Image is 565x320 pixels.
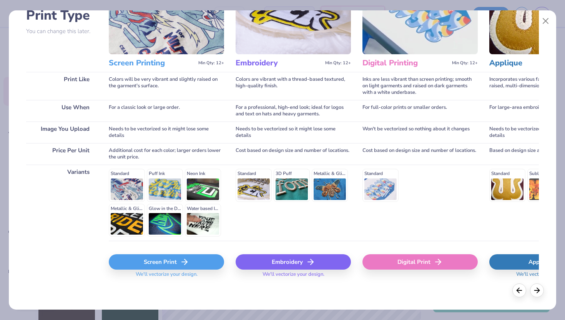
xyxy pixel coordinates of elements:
[109,72,224,100] div: Colors will be very vibrant and slightly raised on the garment's surface.
[26,165,97,241] div: Variants
[236,143,351,165] div: Cost based on design size and number of locations.
[236,72,351,100] div: Colors are vibrant with a thread-based textured, high-quality finish.
[109,58,195,68] h3: Screen Printing
[109,100,224,122] div: For a classic look or large order.
[26,143,97,165] div: Price Per Unit
[109,143,224,165] div: Additional cost for each color; larger orders lower the unit price.
[198,60,224,66] span: Min Qty: 12+
[26,28,97,35] p: You can change this later.
[236,122,351,143] div: Needs to be vectorized so it might lose some details
[236,254,351,270] div: Embroidery
[362,143,478,165] div: Cost based on design size and number of locations.
[26,72,97,100] div: Print Like
[362,100,478,122] div: For full-color prints or smaller orders.
[325,60,351,66] span: Min Qty: 12+
[109,122,224,143] div: Needs to be vectorized so it might lose some details
[362,254,478,270] div: Digital Print
[109,254,224,270] div: Screen Print
[236,58,322,68] h3: Embroidery
[362,122,478,143] div: Won't be vectorized so nothing about it changes
[26,122,97,143] div: Image You Upload
[133,271,201,282] span: We'll vectorize your design.
[452,60,478,66] span: Min Qty: 12+
[362,58,449,68] h3: Digital Printing
[26,100,97,122] div: Use When
[362,72,478,100] div: Inks are less vibrant than screen printing; smooth on light garments and raised on dark garments ...
[259,271,327,282] span: We'll vectorize your design.
[236,100,351,122] div: For a professional, high-end look; ideal for logos and text on hats and heavy garments.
